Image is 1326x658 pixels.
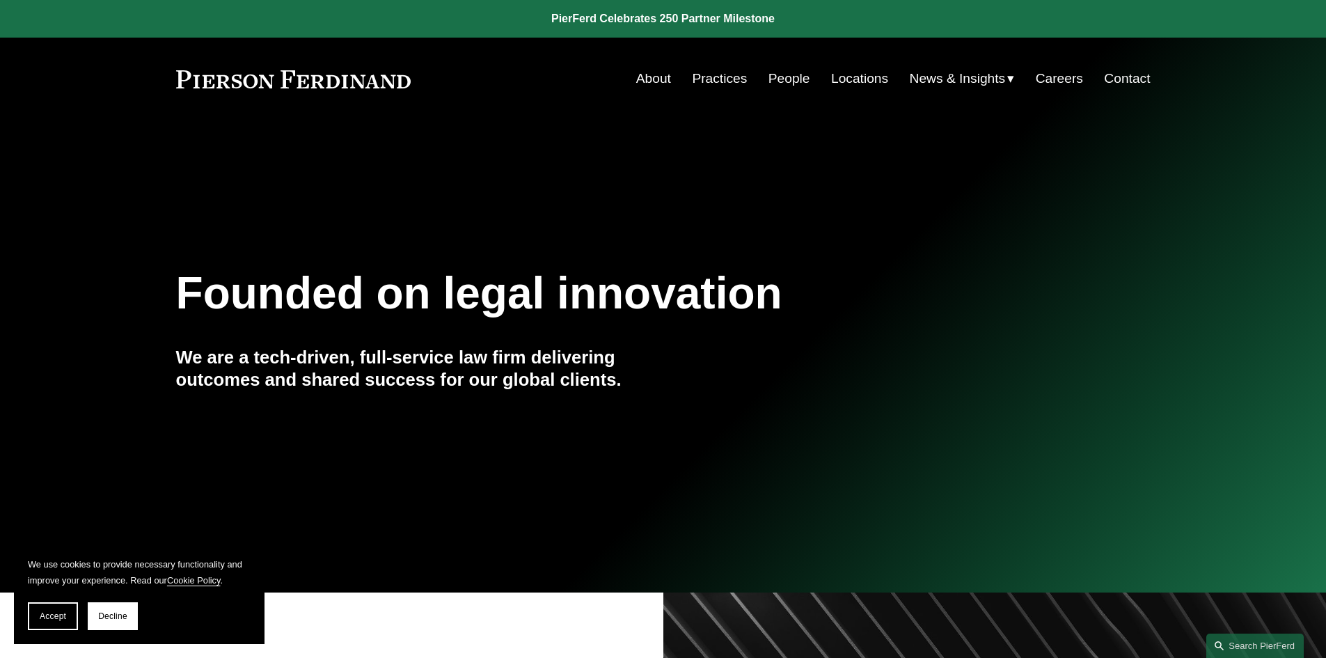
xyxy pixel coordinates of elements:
[1104,65,1150,92] a: Contact
[768,65,810,92] a: People
[176,346,663,391] h4: We are a tech-driven, full-service law firm delivering outcomes and shared success for our global...
[910,65,1015,92] a: folder dropdown
[14,542,265,644] section: Cookie banner
[636,65,671,92] a: About
[98,611,127,621] span: Decline
[40,611,66,621] span: Accept
[692,65,747,92] a: Practices
[176,268,988,319] h1: Founded on legal innovation
[910,67,1006,91] span: News & Insights
[88,602,138,630] button: Decline
[28,602,78,630] button: Accept
[167,575,221,586] a: Cookie Policy
[1206,634,1304,658] a: Search this site
[831,65,888,92] a: Locations
[1036,65,1083,92] a: Careers
[28,556,251,588] p: We use cookies to provide necessary functionality and improve your experience. Read our .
